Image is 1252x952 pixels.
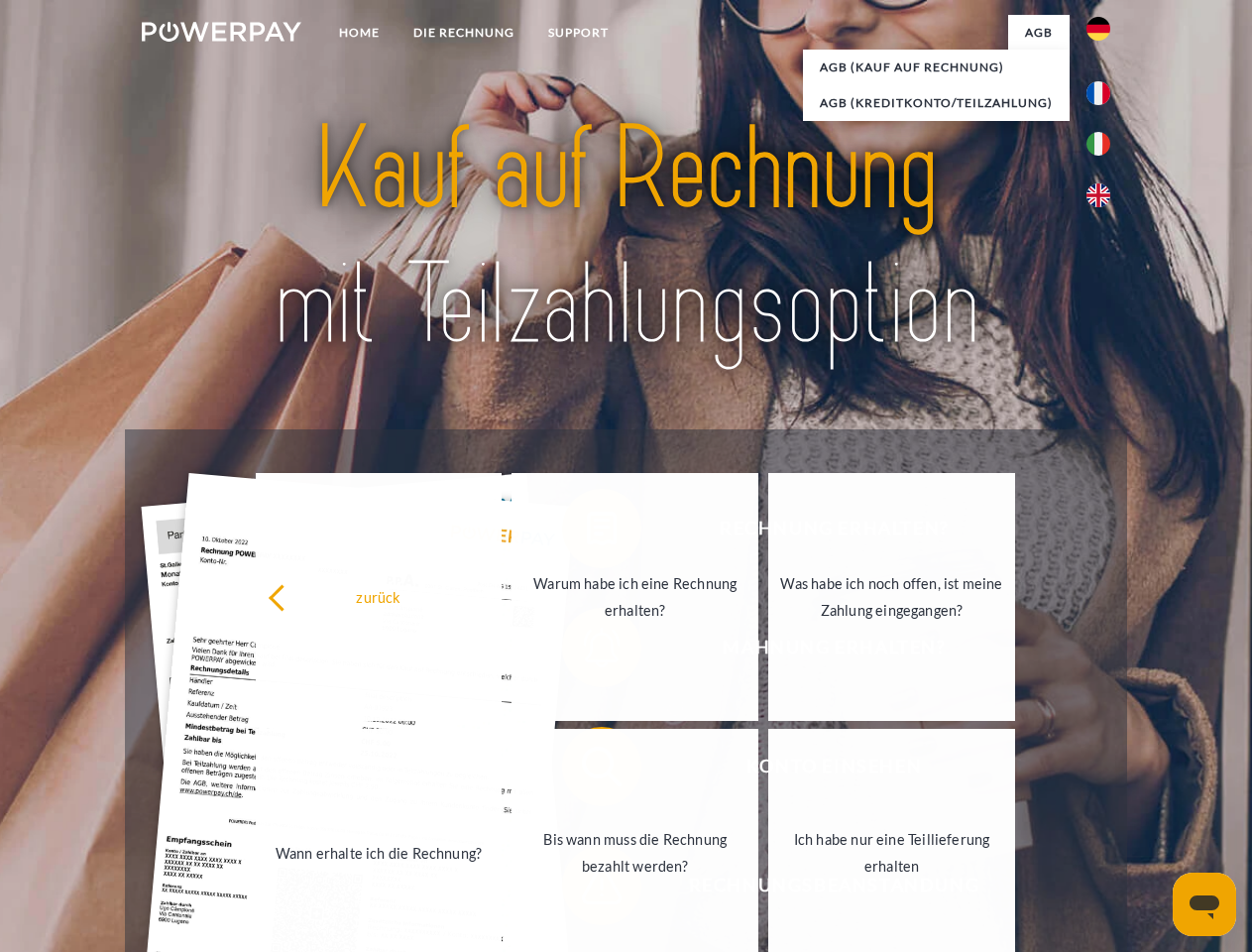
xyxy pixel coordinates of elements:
a: Was habe ich noch offen, ist meine Zahlung eingegangen? [768,473,1015,721]
iframe: Schaltfläche zum Öffnen des Messaging-Fensters [1173,873,1236,936]
div: Was habe ich noch offen, ist meine Zahlung eingegangen? [780,570,1003,624]
img: en [1086,183,1110,207]
div: Ich habe nur eine Teillieferung erhalten [780,826,1003,880]
img: it [1086,132,1110,156]
a: Home [322,15,397,51]
img: title-powerpay_de.svg [189,95,1063,380]
div: zurück [268,583,491,610]
div: Bis wann muss die Rechnung bezahlt werden? [523,826,746,880]
img: logo-powerpay-white.svg [142,22,301,42]
a: AGB (Kreditkonto/Teilzahlung) [803,85,1070,121]
a: AGB (Kauf auf Rechnung) [803,50,1070,85]
a: SUPPORT [531,15,626,51]
div: Warum habe ich eine Rechnung erhalten? [523,570,746,624]
div: Wann erhalte ich die Rechnung? [268,839,491,866]
img: de [1086,17,1110,41]
a: DIE RECHNUNG [397,15,531,51]
a: agb [1008,15,1070,51]
img: fr [1086,81,1110,105]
